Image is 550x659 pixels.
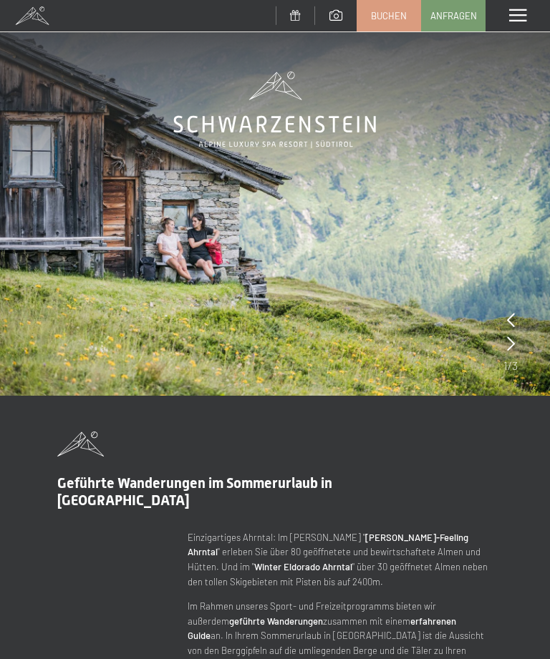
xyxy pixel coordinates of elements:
[254,561,352,572] strong: Winter Eldorado Ahrntal
[357,1,420,31] a: Buchen
[512,358,518,374] span: 3
[371,9,407,22] span: Buchen
[503,358,508,374] span: 1
[57,474,332,509] span: Geführte Wanderungen im Sommerurlaub in [GEOGRAPHIC_DATA]
[508,358,512,374] span: /
[422,1,485,31] a: Anfragen
[229,615,323,627] strong: geführte Wanderungen
[430,9,477,22] span: Anfragen
[188,530,493,590] p: Einzigartiges Ahrntal: Im [PERSON_NAME] " " erleben Sie über 80 geöffnetete und bewirtschaftete A...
